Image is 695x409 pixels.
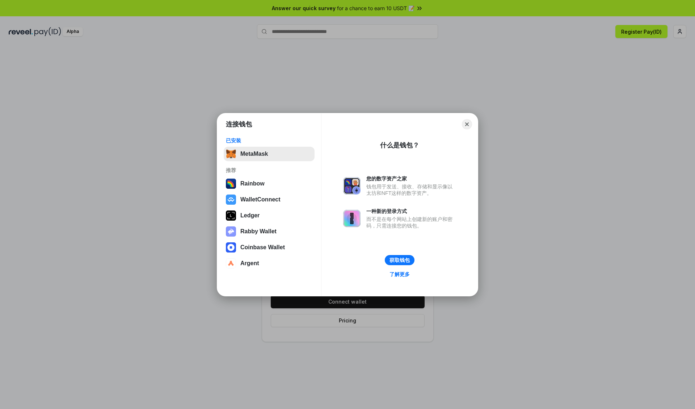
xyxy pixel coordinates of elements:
[226,258,236,268] img: svg+xml,%3Csvg%20width%3D%2228%22%20height%3D%2228%22%20viewBox%3D%220%200%2028%2028%22%20fill%3D...
[240,228,277,235] div: Rabby Wallet
[366,175,456,182] div: 您的数字资产之家
[224,224,315,239] button: Rabby Wallet
[226,167,312,174] div: 推荐
[226,137,312,144] div: 已安装
[224,176,315,191] button: Rainbow
[226,226,236,237] img: svg+xml,%3Csvg%20xmlns%3D%22http%3A%2F%2Fwww.w3.org%2F2000%2Fsvg%22%20fill%3D%22none%22%20viewBox...
[366,216,456,229] div: 而不是在每个网站上创建新的账户和密码，只需连接您的钱包。
[224,240,315,255] button: Coinbase Wallet
[226,120,252,129] h1: 连接钱包
[224,208,315,223] button: Ledger
[226,242,236,253] img: svg+xml,%3Csvg%20width%3D%2228%22%20height%3D%2228%22%20viewBox%3D%220%200%2028%2028%22%20fill%3D...
[240,244,285,251] div: Coinbase Wallet
[380,141,419,150] div: 什么是钱包？
[462,119,472,129] button: Close
[240,260,259,267] div: Argent
[240,180,265,187] div: Rainbow
[226,149,236,159] img: svg+xml,%3Csvg%20fill%3D%22none%22%20height%3D%2233%22%20viewBox%3D%220%200%2035%2033%22%20width%...
[385,255,414,265] button: 获取钱包
[226,179,236,189] img: svg+xml,%3Csvg%20width%3D%22120%22%20height%3D%22120%22%20viewBox%3D%220%200%20120%20120%22%20fil...
[226,195,236,205] img: svg+xml,%3Csvg%20width%3D%2228%22%20height%3D%2228%22%20viewBox%3D%220%200%2028%2028%22%20fill%3D...
[240,151,268,157] div: MetaMask
[240,196,281,203] div: WalletConnect
[224,256,315,271] button: Argent
[226,210,236,221] img: svg+xml,%3Csvg%20xmlns%3D%22http%3A%2F%2Fwww.w3.org%2F2000%2Fsvg%22%20width%3D%2228%22%20height%3...
[343,177,361,195] img: svg+xml,%3Csvg%20xmlns%3D%22http%3A%2F%2Fwww.w3.org%2F2000%2Fsvg%22%20fill%3D%22none%22%20viewBox...
[224,147,315,161] button: MetaMask
[366,183,456,196] div: 钱包用于发送、接收、存储和显示像以太坊和NFT这样的数字资产。
[389,271,410,277] div: 了解更多
[224,192,315,207] button: WalletConnect
[240,212,260,219] div: Ledger
[343,210,361,227] img: svg+xml,%3Csvg%20xmlns%3D%22http%3A%2F%2Fwww.w3.org%2F2000%2Fsvg%22%20fill%3D%22none%22%20viewBox...
[385,270,414,279] a: 了解更多
[366,208,456,214] div: 一种新的登录方式
[389,257,410,263] div: 获取钱包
